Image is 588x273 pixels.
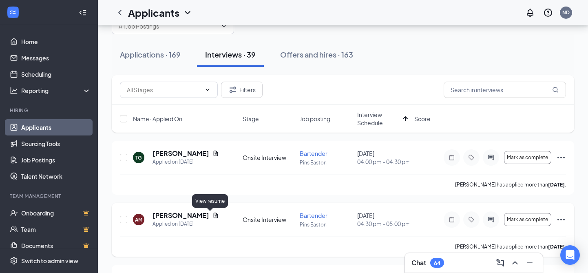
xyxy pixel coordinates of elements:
div: ND [562,9,570,16]
div: [DATE] [357,149,409,166]
div: Applications · 169 [120,49,181,60]
div: Switch to admin view [21,257,78,265]
p: Pins Easton [300,221,352,228]
div: Hiring [10,107,89,114]
div: AM [135,216,142,223]
p: Pins Easton [300,159,352,166]
input: Search in interviews [444,82,566,98]
div: Onsite Interview [243,153,295,162]
svg: ActiveChat [486,216,496,223]
span: Mark as complete [507,155,548,160]
a: TeamCrown [21,221,91,237]
svg: ArrowUp [400,114,410,124]
div: [DATE] [357,211,409,228]
button: Mark as complete [504,213,551,226]
svg: Document [212,212,219,219]
svg: ChevronLeft [115,8,125,18]
b: [DATE] [548,182,565,188]
svg: Notifications [525,8,535,18]
span: Score [414,115,431,123]
div: Applied on [DATE] [153,220,219,228]
div: View resume [192,194,228,208]
svg: WorkstreamLogo [9,8,17,16]
a: Sourcing Tools [21,135,91,152]
svg: ChevronUp [510,258,520,268]
svg: ChevronDown [221,23,227,29]
b: [DATE] [548,244,565,250]
svg: Collapse [79,9,87,17]
svg: Note [447,154,457,161]
svg: QuestionInfo [543,8,553,18]
svg: Settings [10,257,18,265]
span: Name · Applied On [133,115,182,123]
svg: ActiveChat [486,154,496,161]
a: OnboardingCrown [21,205,91,221]
a: Messages [21,50,91,66]
span: Mark as complete [507,217,548,222]
h3: Chat [411,258,426,267]
div: 64 [434,260,440,266]
a: Applicants [21,119,91,135]
a: Talent Network [21,168,91,184]
span: Bartender [300,212,327,219]
svg: Tag [466,216,476,223]
div: Offers and hires · 163 [280,49,353,60]
div: Onsite Interview [243,215,295,224]
svg: Ellipses [556,215,566,224]
svg: Minimize [525,258,535,268]
h5: [PERSON_NAME] [153,211,209,220]
p: [PERSON_NAME] has applied more than . [455,181,566,188]
svg: Tag [466,154,476,161]
span: 04:30 pm - 05:00 pm [357,220,409,228]
svg: ChevronDown [183,8,192,18]
button: ChevronUp [508,256,522,269]
input: All Stages [127,85,201,94]
span: Job posting [300,115,330,123]
button: Filter Filters [221,82,263,98]
button: Minimize [523,256,536,269]
input: All Job Postings [119,22,217,31]
div: Reporting [21,87,91,95]
h1: Applicants [128,6,179,20]
div: Open Intercom Messenger [560,245,580,265]
svg: MagnifyingGlass [552,87,559,93]
svg: ChevronDown [204,87,211,93]
svg: ComposeMessage [495,258,505,268]
button: Mark as complete [504,151,551,164]
div: Interviews · 39 [205,49,256,60]
a: Home [21,33,91,50]
svg: Ellipses [556,153,566,162]
p: [PERSON_NAME] has applied more than . [455,243,566,250]
div: Applied on [DATE] [153,158,219,166]
svg: Analysis [10,87,18,95]
span: Stage [243,115,259,123]
svg: Document [212,150,219,157]
a: DocumentsCrown [21,237,91,254]
span: 04:00 pm - 04:30 pm [357,158,409,166]
div: TG [135,154,142,161]
span: Interview Schedule [357,111,400,127]
a: Job Postings [21,152,91,168]
span: Bartender [300,150,327,157]
button: ComposeMessage [494,256,507,269]
svg: Note [447,216,457,223]
svg: Filter [228,85,238,95]
a: Scheduling [21,66,91,82]
h5: [PERSON_NAME] [153,149,209,158]
div: Team Management [10,193,89,200]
